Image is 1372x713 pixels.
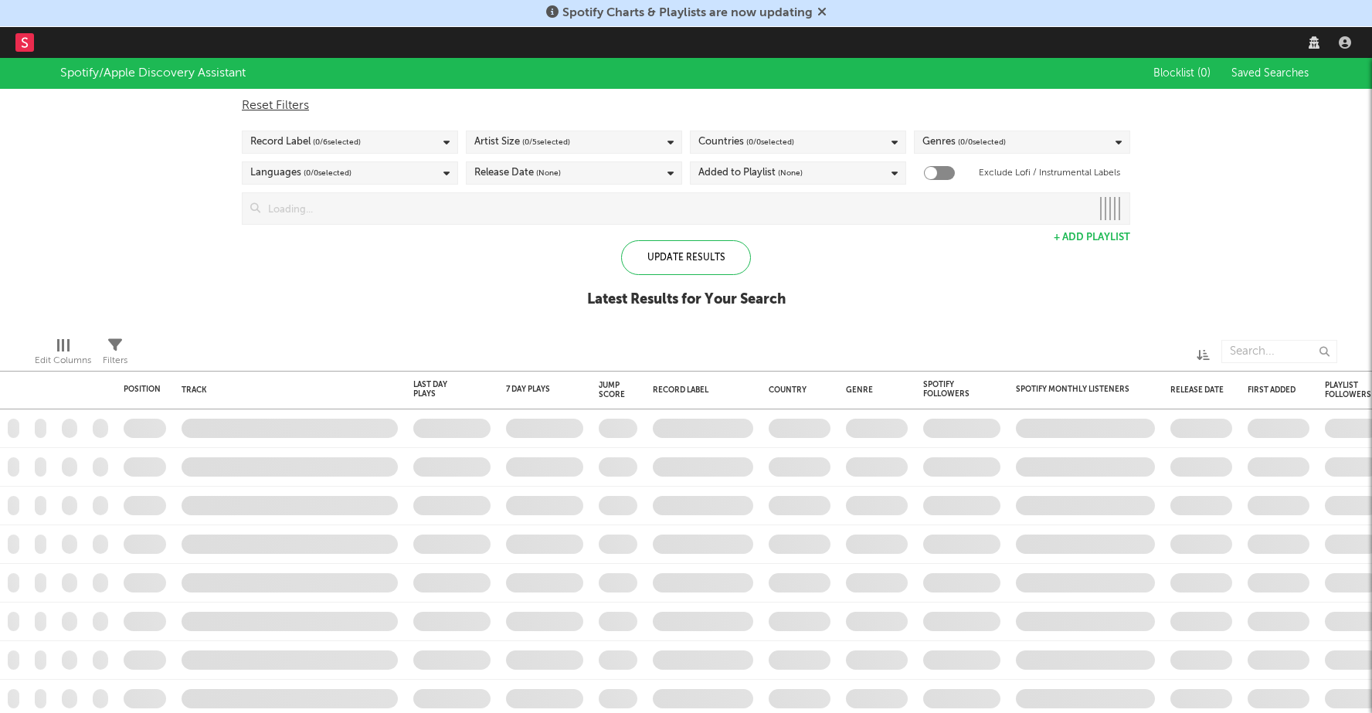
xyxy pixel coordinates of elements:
[1221,340,1337,363] input: Search...
[1325,381,1371,399] div: Playlist Followers
[621,240,751,275] div: Update Results
[506,385,560,394] div: 7 Day Plays
[250,164,351,182] div: Languages
[1227,67,1312,80] button: Saved Searches
[304,164,351,182] span: ( 0 / 0 selected)
[1054,233,1130,243] button: + Add Playlist
[1170,385,1224,395] div: Release Date
[1231,68,1312,79] span: Saved Searches
[124,385,161,394] div: Position
[769,385,823,395] div: Country
[698,133,794,151] div: Countries
[846,385,900,395] div: Genre
[1016,385,1132,394] div: Spotify Monthly Listeners
[562,7,813,19] span: Spotify Charts & Playlists are now updating
[698,164,803,182] div: Added to Playlist
[817,7,827,19] span: Dismiss
[979,164,1120,182] label: Exclude Lofi / Instrumental Labels
[182,385,390,395] div: Track
[103,351,127,370] div: Filters
[778,164,803,182] span: (None)
[923,380,977,399] div: Spotify Followers
[1248,385,1302,395] div: First Added
[653,385,745,395] div: Record Label
[1197,68,1211,79] span: ( 0 )
[103,332,127,377] div: Filters
[958,133,1006,151] span: ( 0 / 0 selected)
[474,133,570,151] div: Artist Size
[587,290,786,309] div: Latest Results for Your Search
[746,133,794,151] span: ( 0 / 0 selected)
[474,164,561,182] div: Release Date
[599,381,625,399] div: Jump Score
[35,332,91,377] div: Edit Columns
[60,64,246,83] div: Spotify/Apple Discovery Assistant
[536,164,561,182] span: (None)
[413,380,467,399] div: Last Day Plays
[250,133,361,151] div: Record Label
[35,351,91,370] div: Edit Columns
[313,133,361,151] span: ( 0 / 6 selected)
[922,133,1006,151] div: Genres
[242,97,1130,115] div: Reset Filters
[1153,68,1211,79] span: Blocklist
[260,193,1091,224] input: Loading...
[522,133,570,151] span: ( 0 / 5 selected)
